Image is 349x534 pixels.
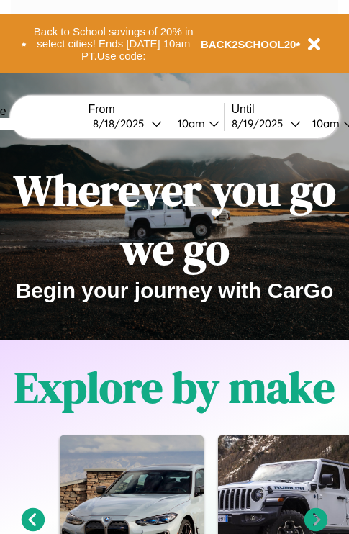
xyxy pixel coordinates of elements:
button: Back to School savings of 20% in select cities! Ends [DATE] 10am PT.Use code: [27,22,201,66]
button: 10am [166,116,224,131]
b: BACK2SCHOOL20 [201,38,296,50]
h1: Explore by make [14,358,335,417]
div: 8 / 18 / 2025 [93,117,151,130]
div: 10am [171,117,209,130]
button: 8/18/2025 [89,116,166,131]
div: 8 / 19 / 2025 [232,117,290,130]
label: From [89,103,224,116]
div: 10am [305,117,343,130]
